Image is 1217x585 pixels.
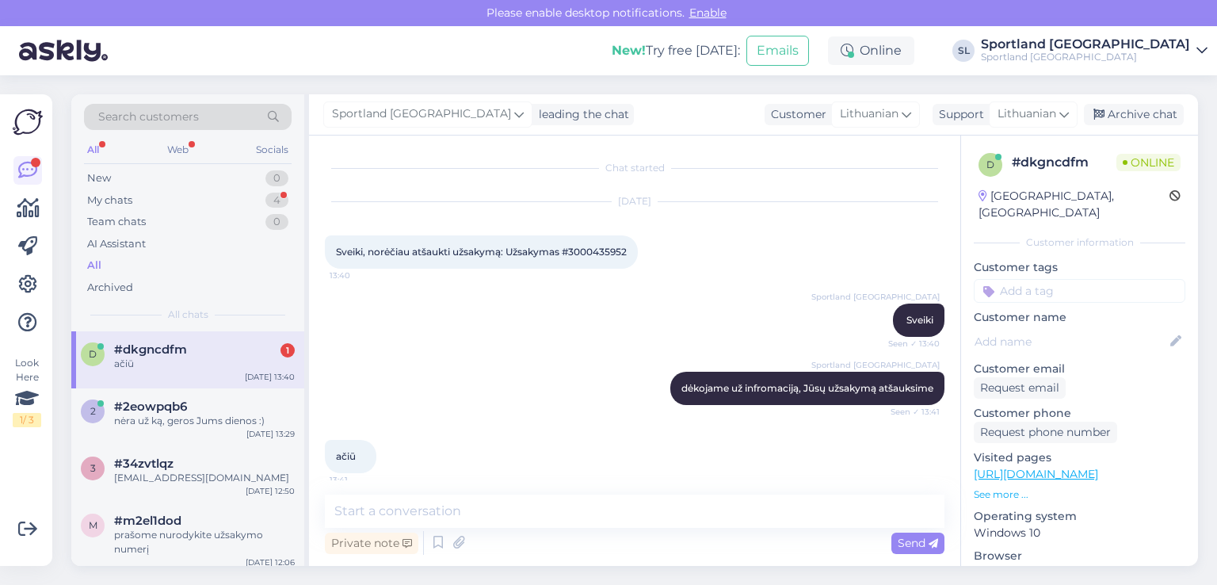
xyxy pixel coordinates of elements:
p: Customer phone [974,405,1185,422]
span: #dkgncdfm [114,342,187,357]
div: 0 [265,170,288,186]
div: Team chats [87,214,146,230]
div: Sportland [GEOGRAPHIC_DATA] [981,51,1190,63]
div: [DATE] 12:06 [246,556,295,568]
span: 13:41 [330,474,389,486]
p: Customer name [974,309,1185,326]
div: [EMAIL_ADDRESS][DOMAIN_NAME] [114,471,295,485]
a: [URL][DOMAIN_NAME] [974,467,1098,481]
p: Customer email [974,361,1185,377]
div: [GEOGRAPHIC_DATA], [GEOGRAPHIC_DATA] [979,188,1169,221]
div: Sportland [GEOGRAPHIC_DATA] [981,38,1190,51]
span: Send [898,536,938,550]
div: 4 [265,193,288,208]
span: Search customers [98,109,199,125]
p: Visited pages [974,449,1185,466]
p: Customer tags [974,259,1185,276]
div: Private note [325,533,418,554]
span: dėkojame už infromaciją, Jūsų užsakymą atšauksime [681,382,933,394]
div: Customer information [974,235,1185,250]
div: Archived [87,280,133,296]
div: SL [952,40,975,62]
span: 2 [90,405,96,417]
div: Customer [765,106,826,123]
span: Seen ✓ 13:40 [880,338,940,350]
a: Sportland [GEOGRAPHIC_DATA]Sportland [GEOGRAPHIC_DATA] [981,38,1207,63]
span: Seen ✓ 13:41 [880,406,940,418]
div: AI Assistant [87,236,146,252]
span: ačiū [336,450,356,462]
div: Socials [253,140,292,160]
div: 1 / 3 [13,413,41,427]
p: Windows 10 [974,525,1185,541]
div: All [87,258,101,273]
span: Online [1116,154,1181,171]
span: All chats [168,308,208,322]
div: 1 [280,343,295,357]
span: #m2el1dod [114,514,181,528]
div: Support [933,106,984,123]
button: Emails [746,36,809,66]
span: 13:40 [330,270,389,281]
span: Sportland [GEOGRAPHIC_DATA] [332,105,511,123]
div: Look Here [13,356,41,427]
p: Browser [974,548,1185,564]
div: leading the chat [532,106,629,123]
p: Chrome [TECHNICAL_ID] [974,564,1185,581]
span: Sveiki [906,314,933,326]
span: Lithuanian [840,105,898,123]
div: Chat started [325,161,944,175]
div: Try free [DATE]: [612,41,740,60]
div: New [87,170,111,186]
span: 3 [90,462,96,474]
img: Askly Logo [13,107,43,137]
div: [DATE] 13:40 [245,371,295,383]
p: Operating system [974,508,1185,525]
input: Add a tag [974,279,1185,303]
div: Web [164,140,192,160]
div: Request phone number [974,422,1117,443]
div: All [84,140,102,160]
span: #34zvtlqz [114,457,174,471]
div: Online [828,36,914,65]
div: [DATE] 13:29 [246,428,295,440]
span: Lithuanian [998,105,1056,123]
span: m [89,519,97,531]
div: My chats [87,193,132,208]
span: d [986,159,994,170]
input: Add name [975,333,1167,350]
div: # dkgncdfm [1012,153,1116,172]
b: New! [612,43,646,58]
span: Sportland [GEOGRAPHIC_DATA] [811,291,940,303]
span: Sveiki, norėčiau atšaukti užsakymą: Užsakymas #3000435952 [336,246,627,258]
span: d [89,348,97,360]
div: Request email [974,377,1066,399]
span: Enable [685,6,731,20]
div: 0 [265,214,288,230]
span: #2eowpqb6 [114,400,187,414]
div: Archive chat [1084,104,1184,125]
div: [DATE] [325,194,944,208]
p: See more ... [974,487,1185,502]
div: ačiū [114,357,295,371]
div: [DATE] 12:50 [246,485,295,497]
div: nėra už ką, geros Jums dienos :) [114,414,295,428]
div: prašome nurodykite užsakymo numerį [114,528,295,556]
span: Sportland [GEOGRAPHIC_DATA] [811,359,940,371]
